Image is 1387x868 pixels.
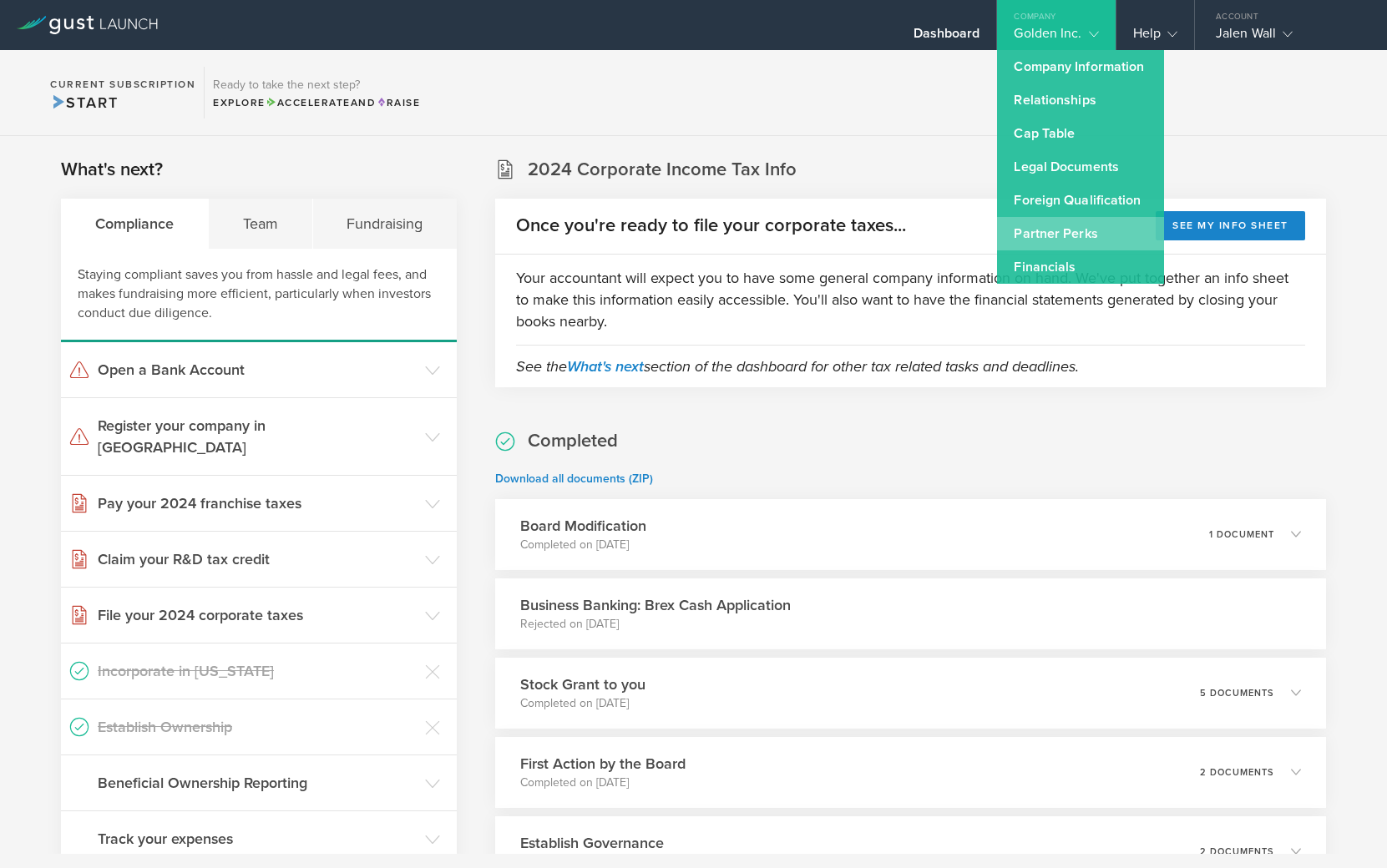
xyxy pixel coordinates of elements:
[50,79,195,89] h2: Current Subscription
[520,832,664,854] h3: Establish Governance
[1200,768,1274,777] p: 2 documents
[98,415,417,458] h3: Register your company in [GEOGRAPHIC_DATA]
[98,548,417,570] h3: Claim your R&D tax credit
[1133,25,1177,50] div: Help
[520,753,686,775] h3: First Action by the Board
[1216,25,1358,50] div: Jalen Wall
[98,828,417,850] h3: Track your expenses
[495,472,653,486] a: Download all documents (ZIP)
[1200,847,1274,856] p: 2 documents
[516,214,906,238] h2: Once you're ready to file your corporate taxes...
[516,267,1305,332] p: Your accountant will expect you to have some general company information on hand. We've put toget...
[213,79,420,91] h3: Ready to take the next step?
[528,158,797,182] h2: 2024 Corporate Income Tax Info
[61,158,163,182] h2: What's next?
[204,67,428,119] div: Ready to take the next step?ExploreAccelerateandRaise
[567,357,644,376] a: What's next
[1200,689,1274,698] p: 5 documents
[528,429,618,453] h2: Completed
[1014,25,1098,50] div: Golden Inc.
[61,249,457,342] div: Staying compliant saves you from hassle and legal fees, and makes fundraising more efficient, par...
[516,357,1079,376] em: See the section of the dashboard for other tax related tasks and deadlines.
[376,97,420,108] span: Raise
[98,359,417,381] h3: Open a Bank Account
[520,674,645,695] h3: Stock Grant to you
[266,97,377,108] span: and
[520,594,791,616] h3: Business Banking: Brex Cash Application
[61,199,209,249] div: Compliance
[213,95,420,110] div: Explore
[313,199,458,249] div: Fundraising
[520,515,646,537] h3: Board Modification
[520,616,791,633] p: Rejected on [DATE]
[98,772,417,794] h3: Beneficial Ownership Reporting
[98,492,417,514] h3: Pay your 2024 franchise taxes
[50,93,118,112] span: Start
[914,25,980,50] div: Dashboard
[98,604,417,626] h3: File your 2024 corporate taxes
[520,695,645,712] p: Completed on [DATE]
[266,97,351,108] span: Accelerate
[209,199,313,249] div: Team
[520,775,686,791] p: Completed on [DATE]
[1209,530,1274,539] p: 1 document
[520,537,646,553] p: Completed on [DATE]
[98,716,417,738] h3: Establish Ownership
[1156,211,1305,240] button: See my info sheet
[98,660,417,682] h3: Incorporate in [US_STATE]
[1303,788,1387,868] iframe: Chat Widget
